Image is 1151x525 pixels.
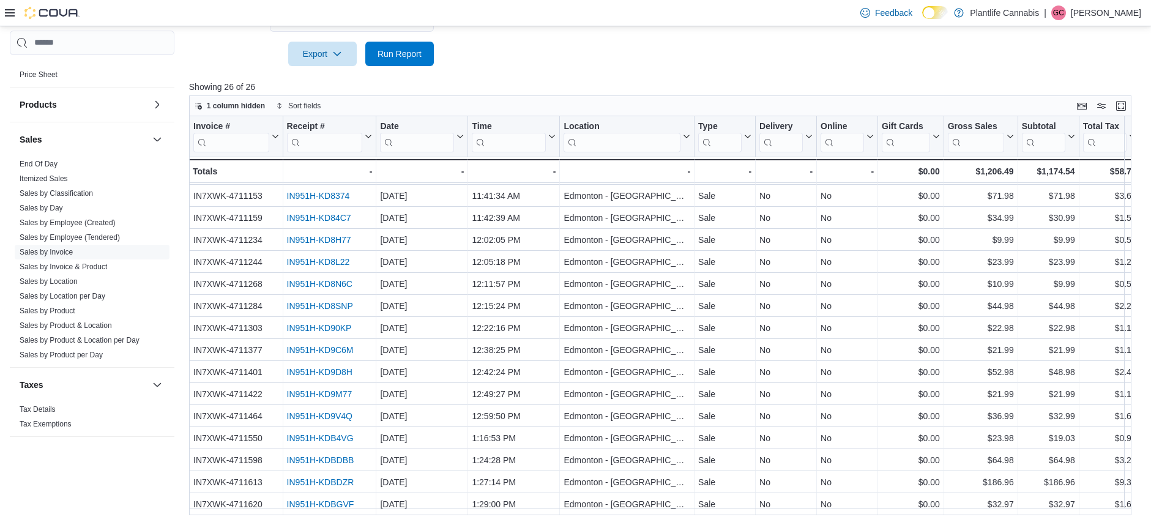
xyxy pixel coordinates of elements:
div: $9.99 [1021,233,1075,247]
div: - [472,164,556,179]
div: $0.95 [1082,431,1136,445]
a: IN951H-KD8N6C [286,279,352,289]
a: IN951H-KDBDZR [286,477,354,487]
div: Invoice # [193,121,269,132]
div: $2.45 [1082,365,1136,379]
div: Edmonton - [GEOGRAPHIC_DATA] [564,497,690,512]
div: $1.15 [1082,321,1136,335]
a: Sales by Product [20,307,75,315]
div: Location [564,121,680,132]
a: Sales by Day [20,204,63,212]
span: Sales by Product & Location [20,321,112,330]
div: $21.99 [948,387,1014,401]
div: Location [564,121,680,152]
div: No [759,453,813,467]
div: $1,206.49 [948,164,1014,179]
div: - [759,164,813,179]
div: No [821,321,874,335]
div: [DATE] [380,365,464,379]
div: Sale [698,343,751,357]
div: Edmonton - [GEOGRAPHIC_DATA] [564,233,690,247]
span: Export [296,42,349,66]
h3: Taxes [20,379,43,391]
div: $1.65 [1082,497,1136,512]
div: $71.98 [1021,188,1075,203]
a: IN951H-KD8H77 [286,235,351,245]
div: 11:42:39 AM [472,210,556,225]
div: No [759,343,813,357]
div: $0.00 [882,277,940,291]
button: Display options [1094,99,1109,113]
div: Pricing [10,67,174,87]
div: Sale [698,497,751,512]
div: Sale [698,409,751,423]
button: Products [150,97,165,112]
a: IN951H-KDB4VG [286,433,353,443]
div: IN7XWK-4711598 [193,453,279,467]
div: $9.99 [948,233,1014,247]
div: Sale [698,365,751,379]
div: Edmonton - [GEOGRAPHIC_DATA] [564,365,690,379]
div: IN7XWK-4711268 [193,277,279,291]
span: Sales by Employee (Created) [20,218,116,228]
div: Edmonton - [GEOGRAPHIC_DATA] [564,431,690,445]
button: Invoice # [193,121,279,152]
div: $2.25 [1082,299,1136,313]
div: Sale [698,299,751,313]
div: Total Tax [1082,121,1126,132]
div: $23.99 [1021,255,1075,269]
a: End Of Day [20,160,58,168]
div: Subtotal [1021,121,1065,152]
div: $0.50 [1082,233,1136,247]
div: No [759,497,813,512]
p: Showing 26 of 26 [189,81,1141,93]
div: $0.50 [1082,277,1136,291]
span: Sales by Product per Day [20,350,103,360]
div: Delivery [759,121,803,152]
span: Sales by Product [20,306,75,316]
div: Sale [698,431,751,445]
button: Pricing [150,43,165,58]
div: 1:24:28 PM [472,453,556,467]
div: [DATE] [380,431,464,445]
div: $32.99 [1021,409,1075,423]
span: Sales by Day [20,203,63,213]
div: [DATE] [380,299,464,313]
div: - [564,164,690,179]
input: Dark Mode [922,6,948,19]
span: Tax Exemptions [20,419,72,429]
h3: Sales [20,133,42,146]
span: Run Report [378,48,422,60]
div: No [821,255,874,269]
div: $0.00 [882,255,940,269]
div: $0.00 [882,497,940,512]
div: IN7XWK-4711244 [193,255,279,269]
div: $23.99 [948,255,1014,269]
div: $0.00 [882,431,940,445]
div: No [821,497,874,512]
div: 12:59:50 PM [472,409,556,423]
div: Sale [698,277,751,291]
div: $58.75 [1082,164,1136,179]
div: - [286,164,372,179]
button: Sales [150,132,165,147]
a: IN951H-KD8SNP [286,301,352,311]
div: $0.00 [882,409,940,423]
a: Itemized Sales [20,174,68,183]
div: $9.35 [1082,475,1136,490]
div: Sale [698,475,751,490]
div: Online [821,121,864,132]
div: Edmonton - [GEOGRAPHIC_DATA] [564,299,690,313]
div: IN7XWK-4711550 [193,431,279,445]
span: Sales by Invoice & Product [20,262,107,272]
div: No [759,233,813,247]
div: $32.97 [948,497,1014,512]
button: Total Tax [1082,121,1136,152]
div: No [759,188,813,203]
div: - [380,164,464,179]
a: Sales by Product & Location per Day [20,336,140,344]
div: $64.98 [948,453,1014,467]
div: No [821,210,874,225]
div: $34.99 [948,210,1014,225]
div: $44.98 [1021,299,1075,313]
